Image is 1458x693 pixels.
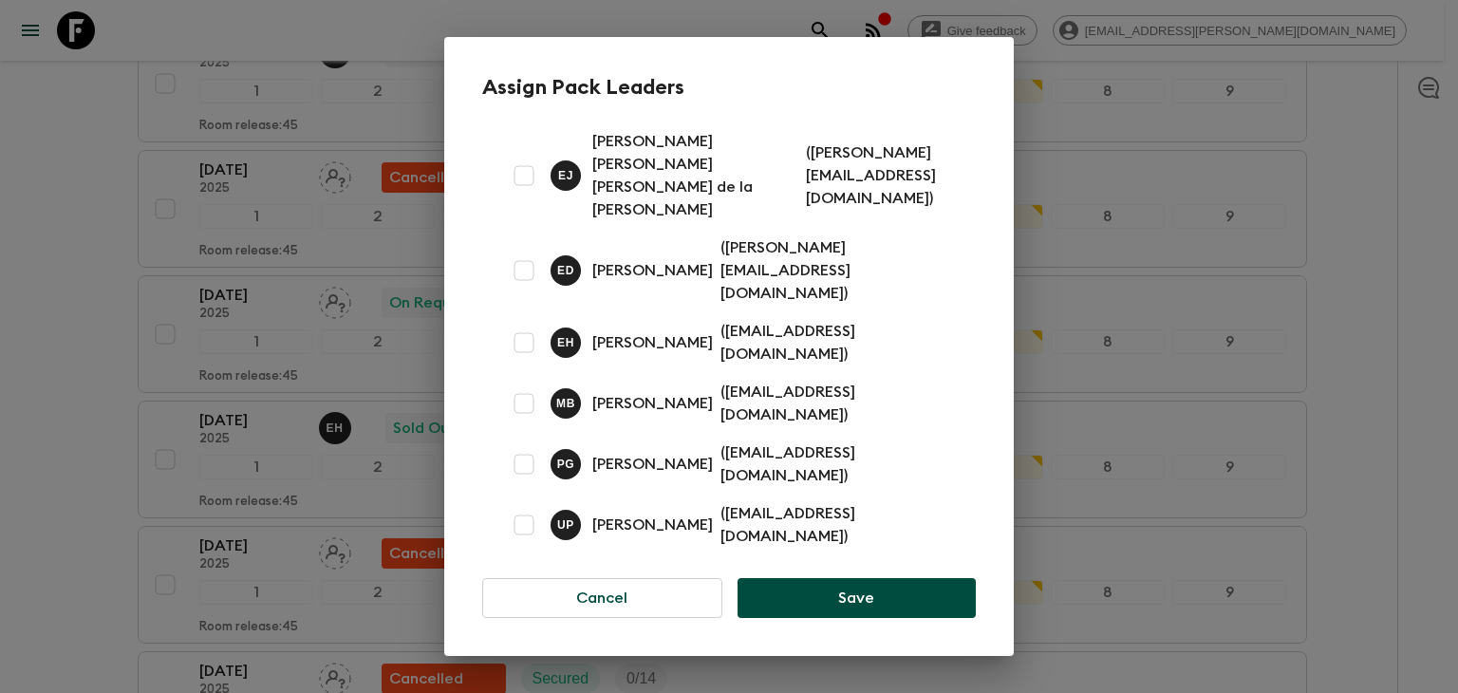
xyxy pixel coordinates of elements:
[592,331,713,354] p: [PERSON_NAME]
[720,236,953,305] p: ( [PERSON_NAME][EMAIL_ADDRESS][DOMAIN_NAME] )
[720,441,953,487] p: ( [EMAIL_ADDRESS][DOMAIN_NAME] )
[482,578,722,618] button: Cancel
[720,320,953,365] p: ( [EMAIL_ADDRESS][DOMAIN_NAME] )
[557,517,574,533] p: U P
[720,502,953,548] p: ( [EMAIL_ADDRESS][DOMAIN_NAME] )
[558,168,573,183] p: E J
[592,514,713,536] p: [PERSON_NAME]
[557,335,574,350] p: E H
[592,392,713,415] p: [PERSON_NAME]
[592,259,713,282] p: [PERSON_NAME]
[738,578,976,618] button: Save
[482,75,976,100] h2: Assign Pack Leaders
[557,457,575,472] p: P G
[592,453,713,476] p: [PERSON_NAME]
[556,396,575,411] p: M B
[557,263,574,278] p: E D
[806,141,953,210] p: ( [PERSON_NAME][EMAIL_ADDRESS][DOMAIN_NAME] )
[720,381,953,426] p: ( [EMAIL_ADDRESS][DOMAIN_NAME] )
[592,130,798,221] p: [PERSON_NAME] [PERSON_NAME] [PERSON_NAME] de la [PERSON_NAME]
